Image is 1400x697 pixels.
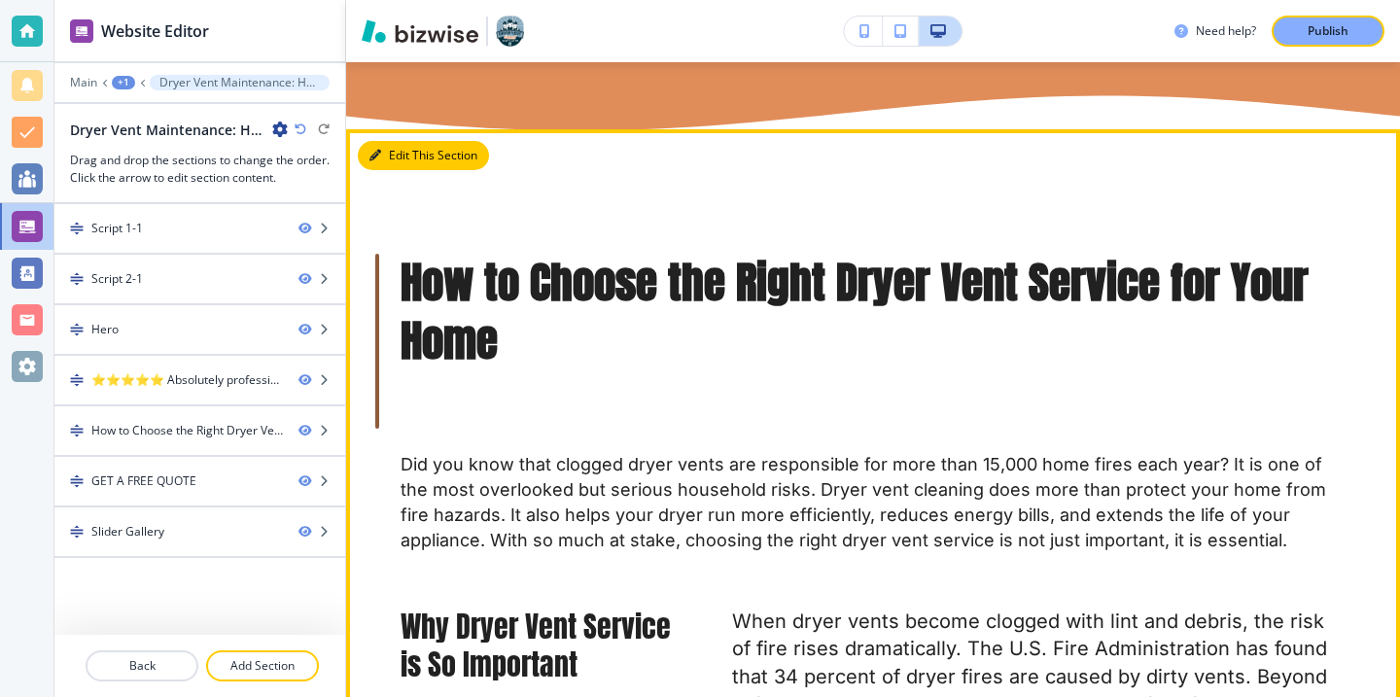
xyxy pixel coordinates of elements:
[1272,16,1384,47] button: Publish
[54,356,345,404] div: Drag⭐⭐⭐⭐⭐ Absolutely professional!! I am so happy that I hired them to clean out the dryer vent. ...
[159,76,320,89] p: Dryer Vent Maintenance: How Often Should You Clean Your Vents?
[70,424,84,437] img: Drag
[86,650,198,681] button: Back
[54,457,345,505] div: DragGET A FREE QUOTE
[91,523,164,540] div: Slider Gallery
[101,19,209,43] h2: Website Editor
[401,608,682,685] p: Why Dryer Vent Service is So Important
[70,19,93,43] img: editor icon
[54,406,345,455] div: DragHow to Choose the Right Dryer Vent Service for Your Home
[1308,22,1348,40] p: Publish
[70,76,97,89] button: Main
[91,422,283,439] div: How to Choose the Right Dryer Vent Service for Your Home
[208,657,317,675] p: Add Section
[401,452,1346,553] p: Did you know that clogged dryer vents are responsible for more than 15,000 home fires each year? ...
[70,323,84,336] img: Drag
[87,657,196,675] p: Back
[70,222,84,235] img: Drag
[54,255,345,303] div: DragScript 2-1
[91,270,143,288] div: Script 2-1
[401,249,1319,373] strong: How to Choose the Right Dryer Vent Service for Your Home
[91,321,119,338] div: Hero
[358,141,489,170] button: Edit This Section
[54,204,345,253] div: DragScript 1-1
[70,120,264,140] h2: Dryer Vent Maintenance: How Often Should You Clean Your Vents?
[70,373,84,387] img: Drag
[496,16,524,47] img: Your Logo
[91,371,283,389] div: ⭐⭐⭐⭐⭐ Absolutely professional!! I am so happy that I hired them to clean out the dryer vent. Our ...
[91,472,196,490] div: GET A FREE QUOTE
[1196,22,1256,40] h3: Need help?
[70,525,84,539] img: Drag
[112,76,135,89] button: +1
[150,75,330,90] button: Dryer Vent Maintenance: How Often Should You Clean Your Vents?
[362,19,478,43] img: Bizwise Logo
[70,474,84,488] img: Drag
[54,305,345,354] div: DragHero
[70,152,330,187] h3: Drag and drop the sections to change the order. Click the arrow to edit section content.
[70,272,84,286] img: Drag
[91,220,143,237] div: Script 1-1
[206,650,319,681] button: Add Section
[54,507,345,556] div: DragSlider Gallery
